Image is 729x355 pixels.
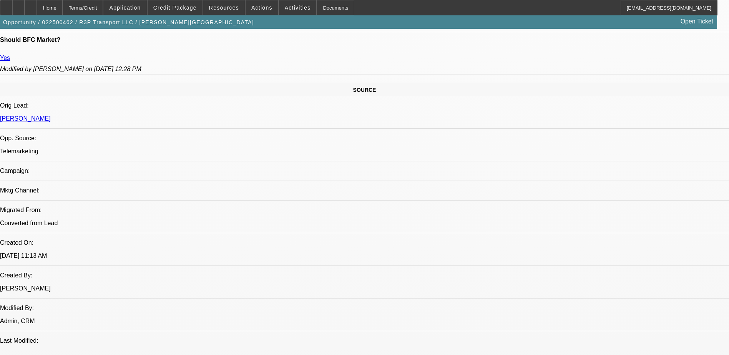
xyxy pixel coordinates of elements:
button: Activities [279,0,317,15]
span: Activities [285,5,311,11]
span: Opportunity / 022500462 / R3P Transport LLC / [PERSON_NAME][GEOGRAPHIC_DATA] [3,19,254,25]
button: Application [103,0,146,15]
span: SOURCE [353,87,376,93]
span: Application [109,5,141,11]
span: Resources [209,5,239,11]
button: Actions [246,0,278,15]
a: Open Ticket [678,15,716,28]
span: Actions [251,5,272,11]
button: Resources [203,0,245,15]
span: Credit Package [153,5,197,11]
button: Credit Package [148,0,203,15]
